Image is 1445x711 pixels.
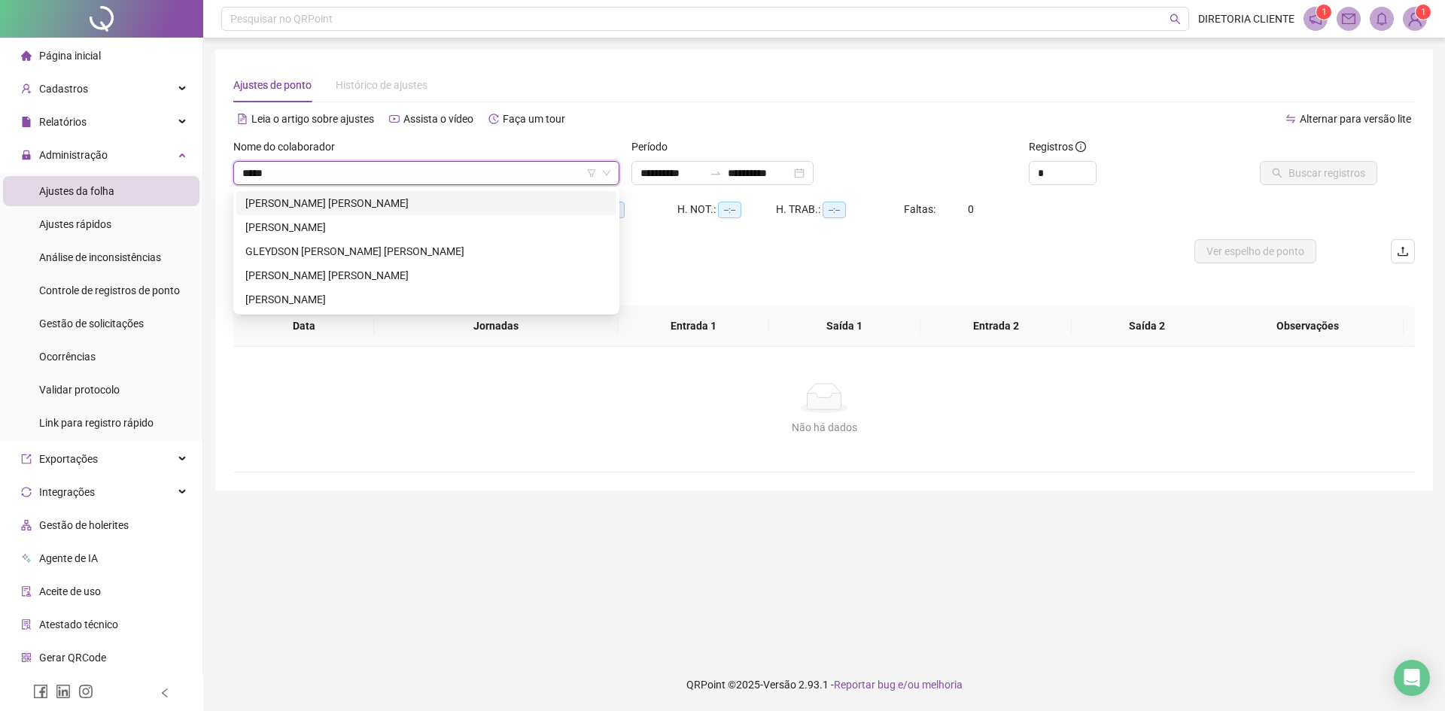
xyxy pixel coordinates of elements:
th: Saída 1 [769,305,920,347]
span: export [21,454,32,464]
span: lock [21,150,32,160]
span: search [1170,14,1181,25]
span: 0 [968,203,974,215]
span: Aceite de uso [39,585,101,597]
span: user-add [21,84,32,94]
span: --:-- [718,202,741,218]
div: Open Intercom Messenger [1394,660,1430,696]
div: ANTONIO MARCOS ALVES [236,215,616,239]
span: info-circle [1075,141,1086,152]
span: Validar protocolo [39,384,120,396]
span: apartment [21,520,32,530]
span: youtube [389,114,400,124]
span: 1 [1322,7,1327,17]
div: THAYSA ANTONIA GOMES DE ANDRADE [236,287,616,311]
div: H. TRAB.: [776,201,904,218]
span: Relatórios [39,116,87,128]
span: Histórico de ajustes [336,79,427,91]
span: Exportações [39,453,98,465]
span: swap-right [710,167,722,179]
th: Entrada 2 [920,305,1072,347]
button: Buscar registros [1260,161,1377,185]
button: Ver espelho de ponto [1194,239,1316,263]
span: Gestão de solicitações [39,318,144,330]
span: linkedin [56,684,71,699]
span: file-text [237,114,248,124]
span: swap [1285,114,1296,124]
span: to [710,167,722,179]
sup: 1 [1316,5,1331,20]
span: history [488,114,499,124]
span: Ajustes da folha [39,185,114,197]
span: audit [21,586,32,597]
div: MARIA ANTONIA LIMA SOUSA [236,263,616,287]
div: GLEYDSON [PERSON_NAME] [PERSON_NAME] [245,243,607,260]
th: Data [233,305,374,347]
span: instagram [78,684,93,699]
span: Leia o artigo sobre ajustes [251,113,374,125]
span: Integrações [39,486,95,498]
span: Gestão de holerites [39,519,129,531]
div: H. NOT.: [677,201,776,218]
label: Período [631,138,677,155]
span: mail [1342,12,1355,26]
span: left [160,688,170,698]
span: Alternar para versão lite [1300,113,1411,125]
span: --:-- [823,202,846,218]
span: Controle de registros de ponto [39,284,180,296]
span: Registros [1029,138,1086,155]
span: sync [21,487,32,497]
span: home [21,50,32,61]
span: Atestado técnico [39,618,118,630]
span: Agente de IA [39,552,98,564]
div: [PERSON_NAME] [PERSON_NAME] [245,267,607,284]
th: Observações [1212,305,1404,347]
span: bell [1375,12,1389,26]
span: Faltas: [904,203,938,215]
span: 1 [1421,7,1426,17]
span: Ajustes de ponto [233,79,312,91]
span: Cadastros [39,83,88,95]
span: upload [1397,245,1409,257]
footer: QRPoint © 2025 - 2.93.1 - [203,658,1445,711]
span: Ajustes rápidos [39,218,111,230]
span: DIRETORIA CLIENTE [1198,11,1294,27]
span: solution [21,619,32,630]
div: [PERSON_NAME] [245,291,607,308]
span: Assista o vídeo [403,113,473,125]
sup: Atualize o seu contato no menu Meus Dados [1416,5,1431,20]
span: Observações [1224,318,1392,334]
img: 85145 [1404,8,1426,30]
th: Entrada 1 [618,305,769,347]
span: down [602,169,611,178]
span: Página inicial [39,50,101,62]
div: HE 3: [580,201,677,218]
span: Análise de inconsistências [39,251,161,263]
span: Faça um tour [503,113,565,125]
div: Não há dados [251,419,1397,436]
div: [PERSON_NAME] [PERSON_NAME] [245,195,607,211]
span: Reportar bug e/ou melhoria [834,679,963,691]
span: Administração [39,149,108,161]
span: Link para registro rápido [39,417,154,429]
span: Ocorrências [39,351,96,363]
span: filter [587,169,596,178]
div: [PERSON_NAME] [245,219,607,235]
span: Versão [763,679,796,691]
div: GLEYDSON ANTONIO FERREIRA LOBO [236,239,616,263]
span: qrcode [21,652,32,663]
span: file [21,117,32,127]
th: Saída 2 [1072,305,1223,347]
div: ANTONIO GERSON DE SOUSA SILVA [236,191,616,215]
th: Jornadas [374,305,618,347]
label: Nome do colaborador [233,138,345,155]
span: facebook [33,684,48,699]
span: notification [1309,12,1322,26]
span: Gerar QRCode [39,652,106,664]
